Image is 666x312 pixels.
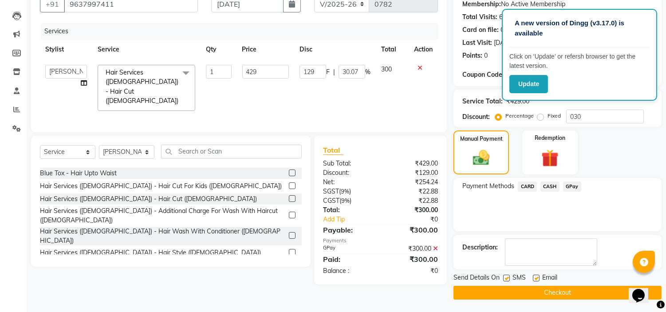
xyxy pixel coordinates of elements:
div: Last Visit: [462,38,492,47]
div: Hair Services ([DEMOGRAPHIC_DATA]) - Hair Cut For Kids ([DEMOGRAPHIC_DATA]) [40,182,282,191]
div: Balance : [316,266,381,276]
div: 0 [484,51,488,60]
div: Total: [316,205,381,215]
div: GPay [316,244,381,253]
span: 300 [381,65,392,73]
p: Click on ‘Update’ or refersh browser to get the latest version. [509,52,650,71]
div: 0 [500,25,504,35]
th: Action [409,39,438,59]
span: GPay [563,182,581,192]
div: Hair Services ([DEMOGRAPHIC_DATA]) - Hair Wash With Conditioner ([DEMOGRAPHIC_DATA]) [40,227,285,245]
div: Hair Services ([DEMOGRAPHIC_DATA]) - Hair Cut ([DEMOGRAPHIC_DATA]) [40,194,257,204]
div: Service Total: [462,97,503,106]
div: ₹300.00 [381,244,445,253]
span: SMS [512,273,526,284]
div: ₹300.00 [381,205,445,215]
span: 9% [341,197,350,204]
span: Email [542,273,557,284]
div: Net: [316,178,381,187]
th: Service [92,39,201,59]
span: | [333,67,335,77]
span: SGST [323,187,339,195]
div: Points: [462,51,482,60]
label: Percentage [505,112,534,120]
th: Qty [201,39,236,59]
th: Disc [294,39,376,59]
p: A new version of Dingg (v3.17.0) is available [515,18,644,38]
input: Search or Scan [161,145,302,158]
th: Price [237,39,294,59]
div: ₹429.00 [381,159,445,168]
div: Hair Services ([DEMOGRAPHIC_DATA]) - Hair Style ([DEMOGRAPHIC_DATA]) [40,248,261,257]
a: Add Tip [316,215,391,224]
div: Discount: [316,168,381,178]
span: CGST [323,197,339,205]
div: ₹0 [381,266,445,276]
div: ₹300.00 [381,254,445,265]
div: Paid: [316,254,381,265]
span: 9% [341,188,349,195]
label: Fixed [548,112,561,120]
span: F [326,67,330,77]
div: Description: [462,243,498,252]
div: ₹22.88 [381,187,445,196]
th: Stylist [40,39,92,59]
span: CARD [518,182,537,192]
div: Hair Services ([DEMOGRAPHIC_DATA]) - Additional Charge For Wash With Haircut ([DEMOGRAPHIC_DATA]) [40,206,285,225]
div: Card on file: [462,25,499,35]
div: Payments [323,237,438,245]
label: Manual Payment [460,135,503,143]
div: ₹0 [391,215,445,224]
a: x [178,97,182,105]
div: Total Visits: [462,12,497,22]
span: % [365,67,370,77]
div: ₹254.24 [381,178,445,187]
div: ₹429.00 [506,97,529,106]
div: ( ) [316,187,381,196]
span: Total [323,146,343,155]
th: Total [376,39,409,59]
img: _cash.svg [468,148,494,167]
div: 6 [499,12,503,22]
img: _gift.svg [536,147,564,169]
div: Coupon Code [462,70,526,79]
span: Hair Services ([DEMOGRAPHIC_DATA]) - Hair Cut ([DEMOGRAPHIC_DATA]) [106,68,178,105]
div: ₹22.88 [381,196,445,205]
span: Send Details On [453,273,500,284]
div: ( ) [316,196,381,205]
div: Services [41,23,445,39]
div: Sub Total: [316,159,381,168]
div: Discount: [462,112,490,122]
div: Blue Tox - Hair Upto Waist [40,169,117,178]
div: Payable: [316,225,381,235]
span: Payment Methods [462,182,514,191]
div: [DATE] [494,38,513,47]
button: Checkout [453,286,662,300]
label: Redemption [535,134,565,142]
button: Update [509,75,548,93]
iframe: chat widget [629,276,657,303]
div: ₹129.00 [381,168,445,178]
span: CASH [540,182,560,192]
div: ₹300.00 [381,225,445,235]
